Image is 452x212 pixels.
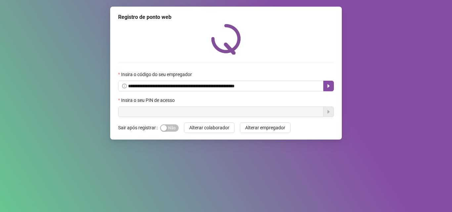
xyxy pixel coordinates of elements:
[189,124,229,131] span: Alterar colaborador
[240,122,291,133] button: Alterar empregador
[118,122,160,133] label: Sair após registrar
[122,84,127,88] span: info-circle
[211,24,241,55] img: QRPoint
[245,124,285,131] span: Alterar empregador
[118,97,179,104] label: Insira o seu PIN de acesso
[184,122,235,133] button: Alterar colaborador
[118,13,334,21] div: Registro de ponto web
[326,83,331,89] span: caret-right
[118,71,196,78] label: Insira o código do seu empregador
